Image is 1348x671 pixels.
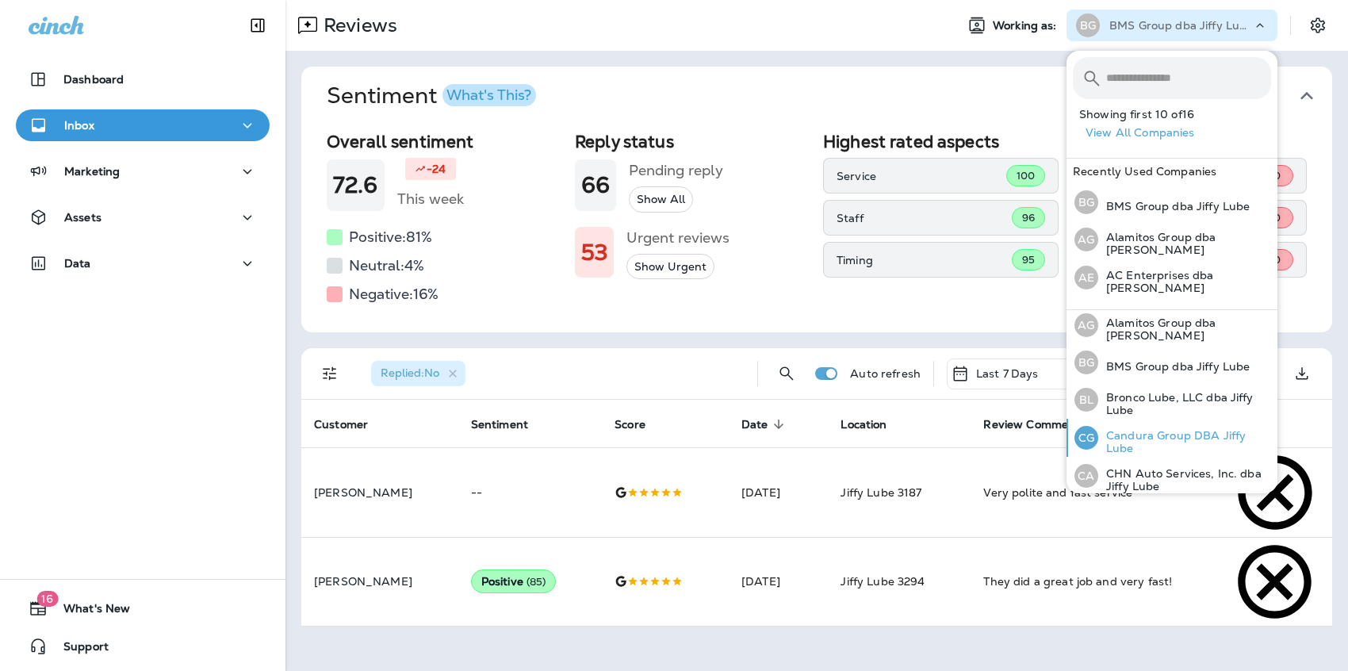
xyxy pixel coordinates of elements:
[381,366,439,380] span: Replied : No
[1074,426,1098,450] div: CG
[1098,429,1271,454] p: Candura Group DBA Jiffy Lube
[823,132,1059,151] h2: Highest rated aspects
[1067,184,1277,220] button: BGBMS Group dba Jiffy Lube
[1067,159,1277,184] div: Recently Used Companies
[976,367,1039,380] p: Last 7 Days
[48,602,130,621] span: What's New
[841,485,921,500] span: Jiffy Lube 3187
[317,13,397,37] p: Reviews
[1074,190,1098,214] div: BG
[841,574,925,589] span: Jiffy Lube 3294
[1067,220,1277,259] button: AGAlamitos Group dba [PERSON_NAME]
[64,257,91,270] p: Data
[1286,358,1318,389] button: Export as CSV
[1098,269,1271,294] p: AC Enterprises dba [PERSON_NAME]
[1074,266,1098,289] div: AE
[327,132,562,151] h2: Overall sentiment
[1074,351,1098,374] div: BG
[349,224,432,250] h5: Positive: 81 %
[16,631,270,662] button: Support
[16,201,270,233] button: Assets
[575,132,810,151] h2: Reply status
[236,10,280,41] button: Collapse Sidebar
[729,537,828,627] td: [DATE]
[1067,457,1277,495] button: CACHN Auto Services, Inc. dba Jiffy Lube
[1074,464,1098,488] div: CA
[1067,419,1277,457] button: CGCandura Group DBA Jiffy Lube
[1304,11,1332,40] button: Settings
[841,418,887,431] span: Location
[1067,344,1277,381] button: BGBMS Group dba Jiffy Lube
[314,575,446,588] p: [PERSON_NAME]
[442,84,536,106] button: What's This?
[837,212,1012,224] p: Staff
[1074,313,1098,337] div: AG
[850,367,921,380] p: Auto refresh
[397,186,464,212] h5: This week
[427,161,446,177] p: -24
[741,418,768,431] span: Date
[16,247,270,279] button: Data
[581,240,607,266] h1: 53
[36,591,58,607] span: 16
[1017,169,1035,182] span: 100
[837,254,1012,266] p: Timing
[349,282,438,307] h5: Negative: 16 %
[314,417,389,431] span: Customer
[1076,13,1100,37] div: BG
[64,119,94,132] p: Inbox
[1098,200,1250,213] p: BMS Group dba Jiffy Lube
[841,417,907,431] span: Location
[301,125,1332,332] div: SentimentWhat's This?
[1022,253,1035,266] span: 95
[471,569,557,593] div: Positive
[1079,108,1277,121] p: Showing first 10 of 16
[527,575,546,589] span: ( 85 )
[837,170,1006,182] p: Service
[64,211,101,224] p: Assets
[471,418,528,431] span: Sentiment
[1098,316,1271,342] p: Alamitos Group dba [PERSON_NAME]
[327,82,536,109] h1: Sentiment
[349,253,424,278] h5: Neutral: 4 %
[1098,391,1271,416] p: Bronco Lube, LLC dba Jiffy Lube
[314,418,368,431] span: Customer
[983,418,1080,431] span: Review Comment
[983,485,1205,500] div: Very polite and fast service
[741,417,789,431] span: Date
[615,418,645,431] span: Score
[16,155,270,187] button: Marketing
[615,417,666,431] span: Score
[16,63,270,95] button: Dashboard
[629,186,693,213] button: Show All
[626,225,730,251] h5: Urgent reviews
[16,592,270,624] button: 16What's New
[1074,388,1098,412] div: BL
[1098,467,1271,493] p: CHN Auto Services, Inc. dba Jiffy Lube
[993,19,1060,33] span: Working as:
[446,88,531,102] div: What's This?
[1098,360,1250,373] p: BMS Group dba Jiffy Lube
[16,109,270,141] button: Inbox
[314,486,446,499] p: [PERSON_NAME]
[729,447,828,537] td: [DATE]
[1022,211,1035,224] span: 96
[1067,381,1277,419] button: BLBronco Lube, LLC dba Jiffy Lube
[1074,228,1098,251] div: AG
[1067,306,1277,344] button: AGAlamitos Group dba [PERSON_NAME]
[771,358,802,389] button: Search Reviews
[629,158,723,183] h5: Pending reply
[983,573,1205,589] div: They did a great job and very fast!
[1067,259,1277,297] button: AEAC Enterprises dba [PERSON_NAME]
[314,67,1345,125] button: SentimentWhat's This?
[983,417,1101,431] span: Review Comment
[314,358,346,389] button: Filters
[1079,121,1277,145] button: View All Companies
[1109,19,1252,32] p: BMS Group dba Jiffy Lube
[371,361,465,386] div: Replied:No
[626,254,714,280] button: Show Urgent
[1098,231,1271,256] p: Alamitos Group dba [PERSON_NAME]
[64,165,120,178] p: Marketing
[333,172,378,198] h1: 72.6
[471,417,549,431] span: Sentiment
